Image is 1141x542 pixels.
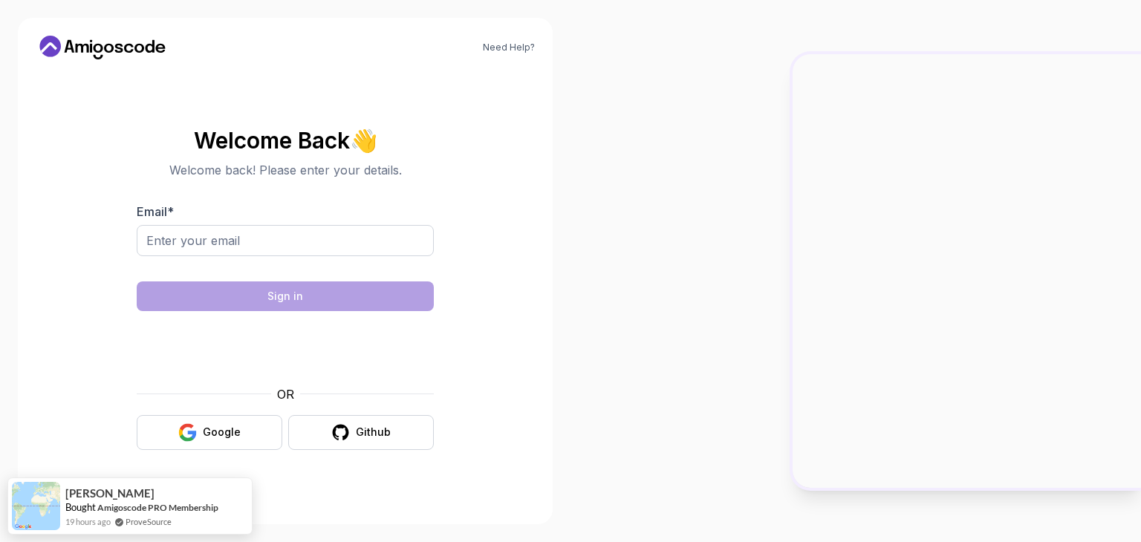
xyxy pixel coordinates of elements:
[267,289,303,304] div: Sign in
[288,415,434,450] button: Github
[12,482,60,530] img: provesource social proof notification image
[65,515,111,528] span: 19 hours ago
[36,36,169,59] a: Home link
[137,204,174,219] label: Email *
[793,54,1141,488] img: Amigoscode Dashboard
[173,320,397,376] iframe: Widget containing checkbox for hCaptcha security challenge
[483,42,535,53] a: Need Help?
[137,128,434,152] h2: Welcome Back
[137,161,434,179] p: Welcome back! Please enter your details.
[203,425,241,440] div: Google
[97,502,218,513] a: Amigoscode PRO Membership
[277,385,294,403] p: OR
[65,487,155,500] span: [PERSON_NAME]
[349,127,378,153] span: 👋
[137,415,282,450] button: Google
[356,425,391,440] div: Github
[137,225,434,256] input: Enter your email
[65,501,96,513] span: Bought
[137,281,434,311] button: Sign in
[126,515,172,528] a: ProveSource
